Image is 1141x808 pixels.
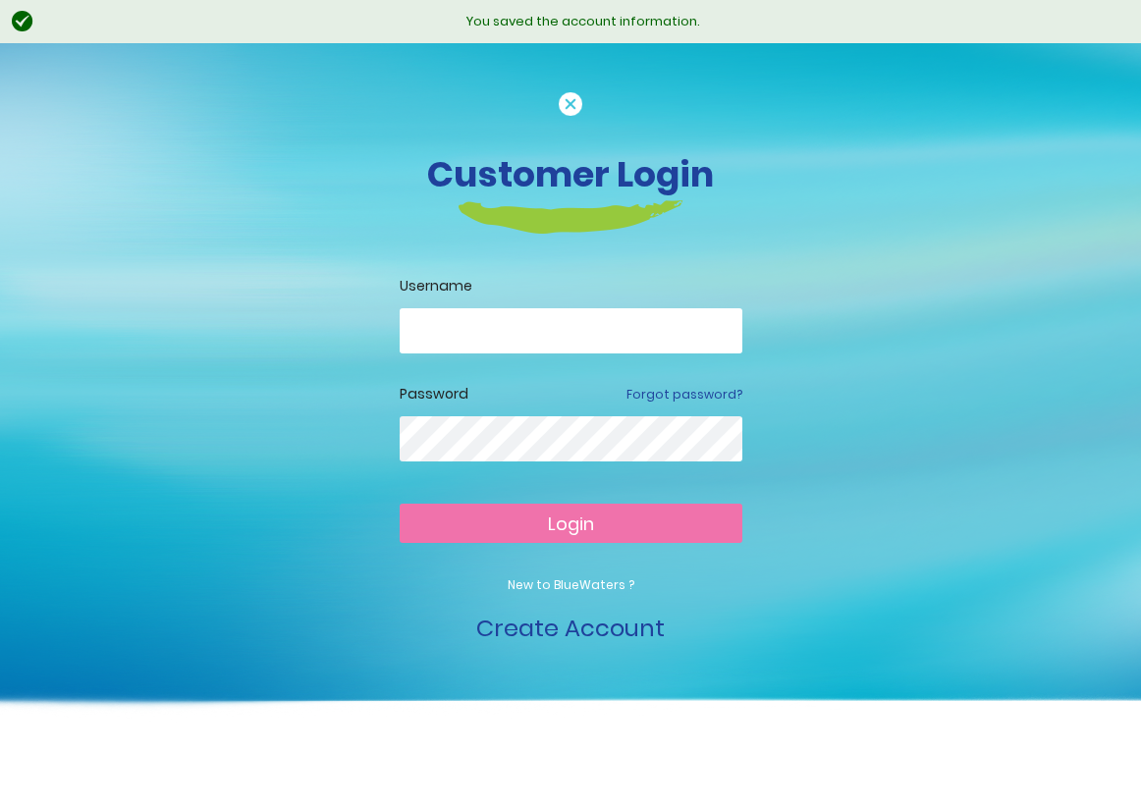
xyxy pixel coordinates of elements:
[459,200,683,234] img: login-heading-border.png
[476,612,665,644] a: Create Account
[400,384,468,404] label: Password
[548,512,594,536] span: Login
[400,504,742,543] button: Login
[400,576,742,594] p: New to BlueWaters ?
[400,276,742,296] label: Username
[559,92,582,116] img: cancel
[114,153,1027,195] h3: Customer Login
[626,386,742,404] a: Forgot password?
[44,12,1121,31] div: You saved the account information.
